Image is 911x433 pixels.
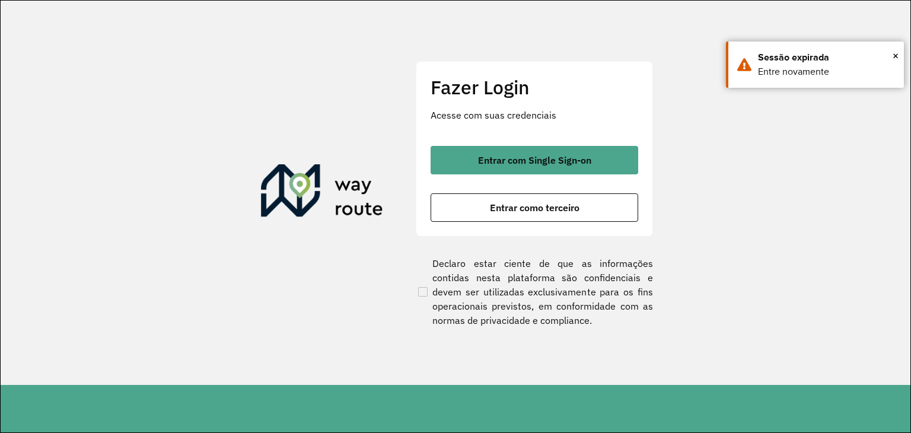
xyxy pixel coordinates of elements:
span: × [893,47,899,65]
h2: Fazer Login [431,76,638,98]
p: Acesse com suas credenciais [431,108,638,122]
button: Close [893,47,899,65]
img: Roteirizador AmbevTech [261,164,383,221]
label: Declaro estar ciente de que as informações contidas nesta plataforma são confidenciais e devem se... [416,256,653,327]
div: Entre novamente [758,65,895,79]
button: button [431,193,638,222]
span: Entrar como terceiro [490,203,579,212]
span: Entrar com Single Sign-on [478,155,591,165]
div: Sessão expirada [758,50,895,65]
button: button [431,146,638,174]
